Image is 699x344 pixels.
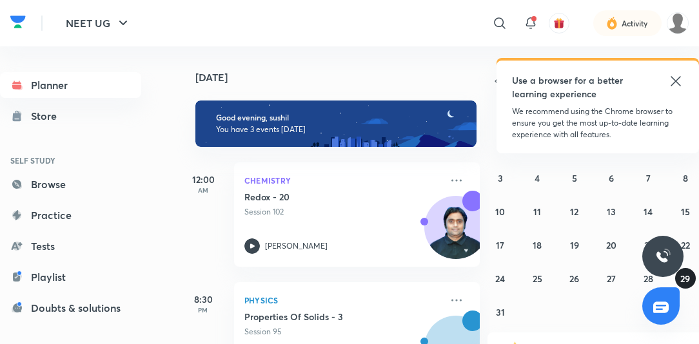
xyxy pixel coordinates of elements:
img: activity [606,15,618,31]
abbr: August 28, 2025 [644,272,653,285]
button: August 17, 2025 [490,234,511,255]
p: Session 95 [244,326,441,338]
abbr: August 31, 2025 [496,306,505,318]
button: August 5, 2025 [564,167,585,188]
abbr: August 18, 2025 [533,239,542,251]
p: Physics [244,292,441,308]
button: August 26, 2025 [564,268,585,289]
p: PM [177,306,229,314]
abbr: August 19, 2025 [570,239,579,251]
abbr: August 17, 2025 [496,239,504,251]
img: Company Logo [10,12,26,32]
button: August 19, 2025 [564,234,585,255]
h5: 8:30 [177,292,229,306]
abbr: August 15, 2025 [681,205,690,218]
abbr: August 22, 2025 [681,239,690,251]
button: August 10, 2025 [490,201,511,222]
button: August 13, 2025 [601,201,622,222]
a: Company Logo [10,12,26,35]
button: August 8, 2025 [675,167,696,188]
button: August 25, 2025 [527,268,547,289]
button: August 18, 2025 [527,234,547,255]
p: [PERSON_NAME] [265,240,328,252]
p: Chemistry [244,173,441,188]
img: evening [195,100,477,147]
abbr: August 8, 2025 [683,172,688,184]
img: ttu [655,249,671,264]
button: August 14, 2025 [638,201,658,222]
abbr: August 4, 2025 [535,172,540,184]
button: August 3, 2025 [490,167,511,188]
abbr: August 24, 2025 [495,272,505,285]
abbr: August 12, 2025 [570,205,578,218]
button: August 24, 2025 [490,268,511,289]
abbr: August 3, 2025 [498,172,503,184]
h6: Good evening, sushil [216,113,459,122]
button: August 12, 2025 [564,201,585,222]
abbr: August 7, 2025 [646,172,651,184]
button: avatar [549,13,569,33]
abbr: August 13, 2025 [607,205,616,218]
abbr: August 21, 2025 [644,239,653,251]
p: You have 3 events [DATE] [216,124,459,135]
button: August 15, 2025 [675,201,696,222]
button: August 31, 2025 [490,301,511,322]
abbr: August 27, 2025 [607,272,616,285]
h5: Redox - 20 [244,191,405,204]
button: NEET UG [58,10,139,36]
img: avatar [553,17,565,29]
button: August 21, 2025 [638,234,658,255]
h5: Use a browser for a better learning experience [512,73,640,100]
abbr: August 14, 2025 [644,205,653,218]
button: August 6, 2025 [601,167,622,188]
abbr: August 25, 2025 [533,272,542,285]
abbr: August 10, 2025 [495,205,505,218]
img: Avatar [425,203,487,265]
button: August 22, 2025 [675,234,696,255]
h4: [DATE] [195,72,493,82]
h5: Properties Of Solids - 3 [244,311,405,323]
abbr: August 20, 2025 [606,239,616,251]
abbr: August 11, 2025 [533,205,541,218]
button: August 4, 2025 [527,167,547,188]
button: August 11, 2025 [527,201,547,222]
button: August 27, 2025 [601,268,622,289]
button: August 20, 2025 [601,234,622,255]
p: We recommend using the Chrome browser to ensure you get the most up-to-date learning experience w... [512,106,684,140]
button: August 7, 2025 [638,167,658,188]
abbr: August 5, 2025 [572,172,577,184]
p: Session 102 [244,206,441,218]
abbr: August 29, 2025 [680,272,690,285]
abbr: August 26, 2025 [569,272,579,285]
button: August 28, 2025 [638,268,658,289]
div: Store [31,108,64,124]
p: AM [177,186,229,194]
img: sushil kumar [667,12,689,34]
h5: 12:00 [177,173,229,186]
button: August 29, 2025 [675,268,696,289]
abbr: August 6, 2025 [609,172,614,184]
